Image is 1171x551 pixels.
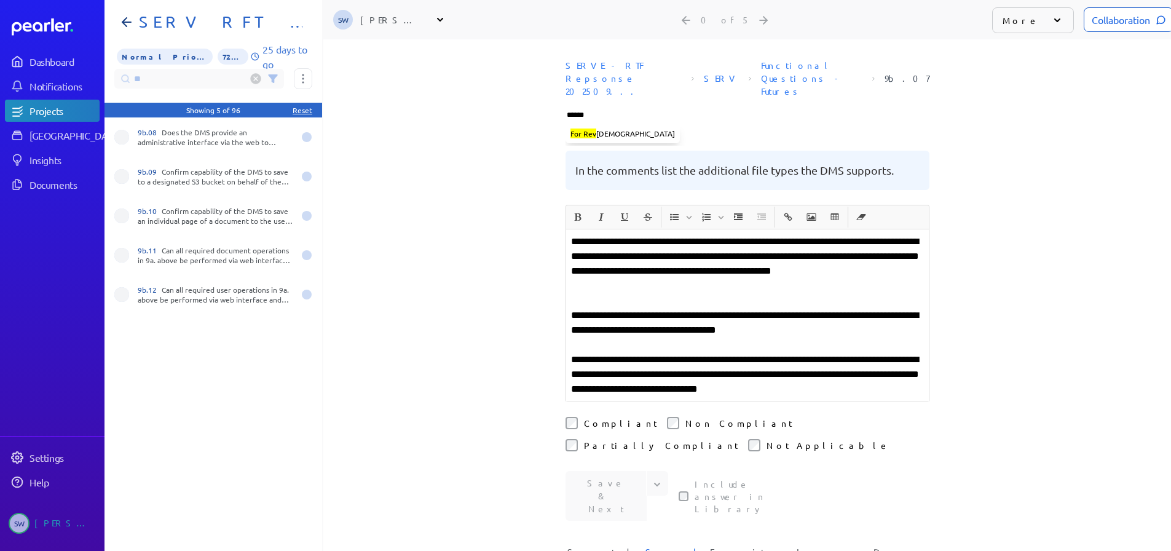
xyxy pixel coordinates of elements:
span: 72% of Questions Completed [218,49,248,65]
span: [DEMOGRAPHIC_DATA] [570,129,675,138]
span: Insert Unordered List [663,207,694,228]
span: 9b.08 [138,127,162,137]
span: Insert Image [800,207,822,228]
span: Insert Ordered List [695,207,726,228]
button: Insert Unordered List [664,207,685,228]
p: 25 days to go [262,42,312,71]
span: Bold [567,207,589,228]
div: Notifications [30,80,98,92]
h1: SERV RFT Response [134,12,302,32]
a: Settings [5,446,100,469]
div: [PERSON_NAME] [34,513,96,534]
span: Decrease Indent [751,207,773,228]
span: 9b.11 [138,245,162,255]
button: Italic [591,207,612,228]
button: Bold [567,207,588,228]
span: 9b.12 [138,285,162,295]
span: Italic [590,207,612,228]
a: Help [5,471,100,493]
span: Insert table [824,207,846,228]
label: Compliant [584,417,657,429]
span: Reference Number: 9b.07 [880,67,934,90]
div: Insights [30,154,98,166]
button: Underline [614,207,635,228]
span: Increase Indent [727,207,749,228]
a: SW[PERSON_NAME] [5,508,100,539]
label: Not Applicable [767,439,889,451]
span: Underline [613,207,636,228]
div: Settings [30,451,98,464]
span: Section: Functional Questions - Futures [756,54,867,103]
a: Dashboard [12,18,100,36]
span: Priority [117,49,213,65]
div: Showing 5 of 96 [186,105,240,115]
span: Clear Formatting [850,207,872,228]
span: Insert link [777,207,799,228]
label: Partially Compliant [584,439,738,451]
div: Confirm capability of the DMS to save to a designated S3 bucket on behalf of the user? [138,167,294,186]
span: 9b.10 [138,206,162,216]
button: Strike through [637,207,658,228]
button: Increase Indent [728,207,749,228]
button: Insert Image [801,207,822,228]
a: Documents [5,173,100,196]
div: Documents [30,178,98,191]
pre: In the comments list the additional file types the DMS supports. [575,161,894,180]
div: Can all required user operations in 9a. above be performed via web interface and RESTful API? [138,285,294,304]
span: Steve Whittington [9,513,30,534]
button: Insert Ordered List [696,207,717,228]
div: Dashboard [30,55,98,68]
input: Type here to add tags [566,109,642,121]
div: 0 of 5 [701,14,750,25]
div: [PERSON_NAME] [360,14,422,26]
div: [GEOGRAPHIC_DATA] [30,129,121,141]
a: Projects [5,100,100,122]
div: Confirm capability of the DMS to save an individual page of a document to the user’s designated S... [138,206,294,226]
a: Notifications [5,75,100,97]
label: Non Compliant [685,417,792,429]
div: Reset [293,105,312,115]
div: Can all required document operations in 9a. above be performed via web interface and RESTful API? [138,245,294,265]
button: Insert table [824,207,845,228]
span: 9b.09 [138,167,162,176]
a: Dashboard [5,50,100,73]
div: Projects [30,105,98,117]
span: Document: SERVE - RTF Repsonse 202509.xlsx [561,54,687,103]
button: Insert link [778,207,798,228]
p: More [1003,14,1039,26]
span: Steve Whittington [333,10,353,30]
input: This checkbox controls whether your answer will be included in the Answer Library for future use [679,491,688,501]
a: Insights [5,149,100,171]
span: Sheet: SERV [699,67,744,90]
div: Help [30,476,98,488]
button: Clear Formatting [851,207,872,228]
mark: For Rev [570,129,596,138]
label: This checkbox controls whether your answer will be included in the Answer Library for future use [695,478,799,515]
span: Strike through [637,207,659,228]
a: [GEOGRAPHIC_DATA] [5,124,100,146]
div: Does the DMS provide an administrative interface via the web to manage documents? [138,127,294,147]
